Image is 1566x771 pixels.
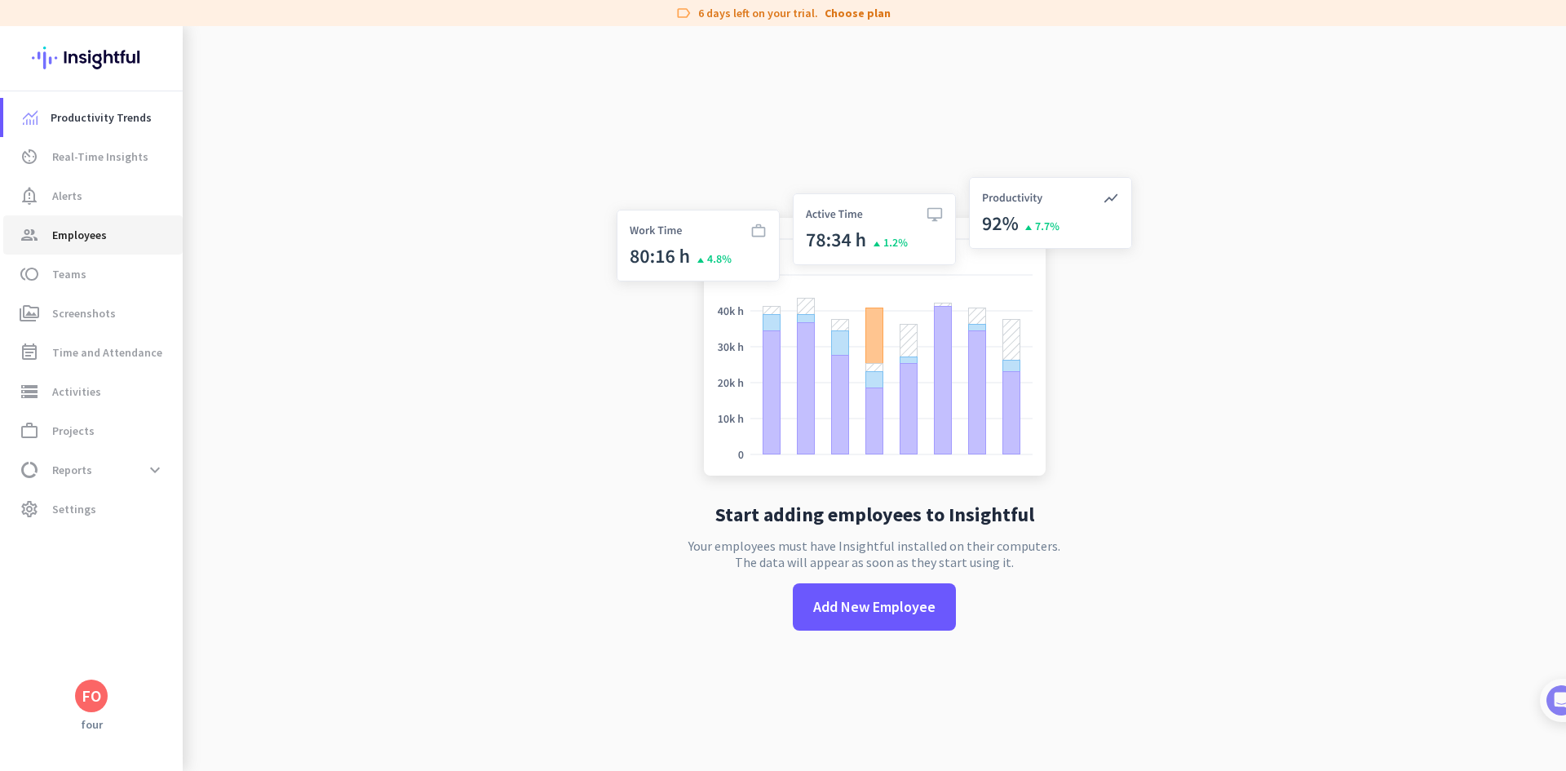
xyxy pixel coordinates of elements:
i: work_outline [20,421,39,441]
span: Activities [52,382,101,401]
span: Alerts [52,186,82,206]
i: event_note [20,343,39,362]
i: storage [20,382,39,401]
h2: Start adding employees to Insightful [715,505,1034,525]
div: FO [82,688,101,704]
span: Time and Attendance [52,343,162,362]
i: settings [20,499,39,519]
a: perm_mediaScreenshots [3,294,183,333]
a: av_timerReal-Time Insights [3,137,183,176]
span: Reports [52,460,92,480]
a: event_noteTime and Attendance [3,333,183,372]
a: storageActivities [3,372,183,411]
span: Productivity Trends [51,108,152,127]
a: work_outlineProjects [3,411,183,450]
a: settingsSettings [3,490,183,529]
i: toll [20,264,39,284]
i: perm_media [20,304,39,323]
span: Screenshots [52,304,116,323]
img: no-search-results [604,167,1144,492]
span: Settings [52,499,96,519]
i: notification_important [20,186,39,206]
i: data_usage [20,460,39,480]
img: Insightful logo [32,26,151,90]
i: av_timer [20,147,39,166]
a: data_usageReportsexpand_more [3,450,183,490]
button: expand_more [140,455,170,485]
span: Real-Time Insights [52,147,148,166]
i: label [675,5,692,21]
a: tollTeams [3,255,183,294]
a: notification_importantAlerts [3,176,183,215]
img: menu-item [23,110,38,125]
span: Projects [52,421,95,441]
a: groupEmployees [3,215,183,255]
span: Teams [52,264,86,284]
button: Add New Employee [793,583,956,631]
span: Employees [52,225,107,245]
span: Add New Employee [813,596,936,618]
a: menu-itemProductivity Trends [3,98,183,137]
a: Choose plan [825,5,891,21]
i: group [20,225,39,245]
p: Your employees must have Insightful installed on their computers. The data will appear as soon as... [688,538,1060,570]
